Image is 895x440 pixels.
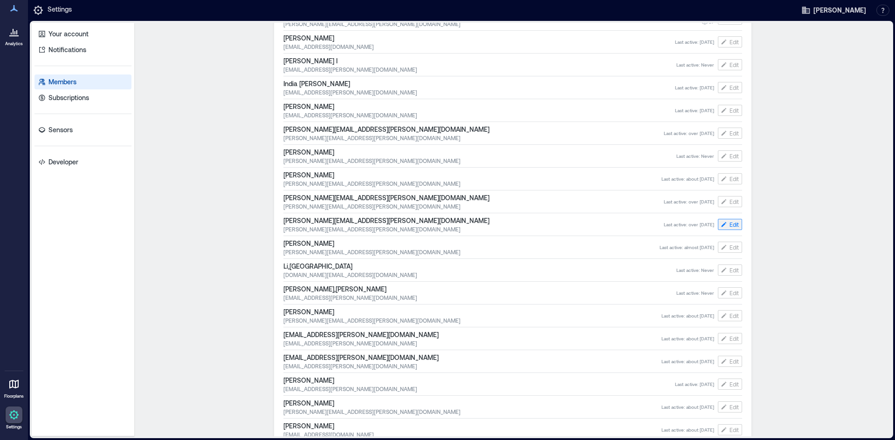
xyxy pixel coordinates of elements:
[718,105,742,116] button: Edit
[718,356,742,367] button: Edit
[283,362,661,370] span: [EMAIL_ADDRESS][PERSON_NAME][DOMAIN_NAME]
[730,426,739,433] span: Edit
[730,198,739,205] span: Edit
[718,264,742,276] button: Edit
[34,90,131,105] a: Subscriptions
[283,20,675,27] span: [PERSON_NAME][EMAIL_ADDRESS][PERSON_NAME][DOMAIN_NAME]
[283,385,675,393] span: [EMAIL_ADDRESS][PERSON_NAME][DOMAIN_NAME]
[675,39,714,45] span: Last active : [DATE]
[48,5,72,16] p: Settings
[283,239,660,248] span: [PERSON_NAME]
[730,129,739,137] span: Edit
[283,353,661,362] span: [EMAIL_ADDRESS][PERSON_NAME][DOMAIN_NAME]
[283,421,661,431] span: [PERSON_NAME]
[283,339,661,347] span: [EMAIL_ADDRESS][PERSON_NAME][DOMAIN_NAME]
[661,176,714,182] span: Last active : about [DATE]
[283,79,675,88] span: India [PERSON_NAME]
[283,294,676,301] span: [EMAIL_ADDRESS][PERSON_NAME][DOMAIN_NAME]
[730,84,739,91] span: Edit
[664,221,714,228] span: Last active : over [DATE]
[283,180,661,187] span: [PERSON_NAME][EMAIL_ADDRESS][PERSON_NAME][DOMAIN_NAME]
[730,289,739,297] span: Edit
[730,61,739,68] span: Edit
[283,376,675,385] span: [PERSON_NAME]
[718,173,742,184] button: Edit
[283,134,664,142] span: [PERSON_NAME][EMAIL_ADDRESS][PERSON_NAME][DOMAIN_NAME]
[730,152,739,160] span: Edit
[718,379,742,390] button: Edit
[283,248,660,256] span: [PERSON_NAME][EMAIL_ADDRESS][PERSON_NAME][DOMAIN_NAME]
[676,61,714,68] span: Last active : Never
[34,42,131,57] a: Notifications
[799,3,869,18] button: [PERSON_NAME]
[718,59,742,70] button: Edit
[34,122,131,137] a: Sensors
[718,242,742,253] button: Edit
[283,431,661,438] span: [EMAIL_ADDRESS][DOMAIN_NAME]
[48,157,78,167] p: Developer
[676,153,714,159] span: Last active : Never
[283,148,676,157] span: [PERSON_NAME]
[730,312,739,319] span: Edit
[664,130,714,136] span: Last active : over [DATE]
[283,284,676,294] span: [PERSON_NAME],[PERSON_NAME]
[661,335,714,342] span: Last active : about [DATE]
[283,203,664,210] span: [PERSON_NAME][EMAIL_ADDRESS][PERSON_NAME][DOMAIN_NAME]
[718,128,742,139] button: Edit
[675,107,714,114] span: Last active : [DATE]
[718,333,742,344] button: Edit
[48,93,89,102] p: Subscriptions
[283,88,675,96] span: [EMAIL_ADDRESS][PERSON_NAME][DOMAIN_NAME]
[283,317,661,324] span: [PERSON_NAME][EMAIL_ADDRESS][PERSON_NAME][DOMAIN_NAME]
[283,157,676,164] span: [PERSON_NAME][EMAIL_ADDRESS][PERSON_NAME][DOMAIN_NAME]
[283,102,675,111] span: [PERSON_NAME]
[34,155,131,169] a: Developer
[283,216,664,225] span: [PERSON_NAME][EMAIL_ADDRESS][PERSON_NAME][DOMAIN_NAME]
[718,310,742,321] button: Edit
[661,312,714,319] span: Last active : about [DATE]
[283,170,661,180] span: [PERSON_NAME]
[664,198,714,205] span: Last active : over [DATE]
[283,43,675,50] span: [EMAIL_ADDRESS][DOMAIN_NAME]
[660,244,714,250] span: Last active : almost [DATE]
[283,262,676,271] span: Li,[GEOGRAPHIC_DATA]
[283,330,661,339] span: [EMAIL_ADDRESS][PERSON_NAME][DOMAIN_NAME]
[675,381,714,387] span: Last active : [DATE]
[2,20,26,49] a: Analytics
[4,393,24,399] p: Floorplans
[718,287,742,298] button: Edit
[661,358,714,365] span: Last active : about [DATE]
[5,41,23,47] p: Analytics
[48,29,89,39] p: Your account
[718,401,742,413] button: Edit
[661,404,714,410] span: Last active : about [DATE]
[283,225,664,233] span: [PERSON_NAME][EMAIL_ADDRESS][PERSON_NAME][DOMAIN_NAME]
[48,45,86,54] p: Notifications
[283,56,676,66] span: [PERSON_NAME] I
[730,266,739,274] span: Edit
[48,125,73,135] p: Sensors
[283,307,661,317] span: [PERSON_NAME]
[3,404,25,433] a: Settings
[718,150,742,162] button: Edit
[283,66,676,73] span: [EMAIL_ADDRESS][PERSON_NAME][DOMAIN_NAME]
[730,107,739,114] span: Edit
[34,74,131,89] a: Members
[730,221,739,228] span: Edit
[730,358,739,365] span: Edit
[283,193,664,203] span: [PERSON_NAME][EMAIL_ADDRESS][PERSON_NAME][DOMAIN_NAME]
[6,424,22,430] p: Settings
[283,111,675,119] span: [EMAIL_ADDRESS][PERSON_NAME][DOMAIN_NAME]
[283,125,664,134] span: [PERSON_NAME][EMAIL_ADDRESS][PERSON_NAME][DOMAIN_NAME]
[718,196,742,207] button: Edit
[718,82,742,93] button: Edit
[730,380,739,388] span: Edit
[730,244,739,251] span: Edit
[676,290,714,296] span: Last active : Never
[730,175,739,183] span: Edit
[813,6,866,15] span: [PERSON_NAME]
[730,38,739,46] span: Edit
[48,77,76,87] p: Members
[34,27,131,41] a: Your account
[730,403,739,411] span: Edit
